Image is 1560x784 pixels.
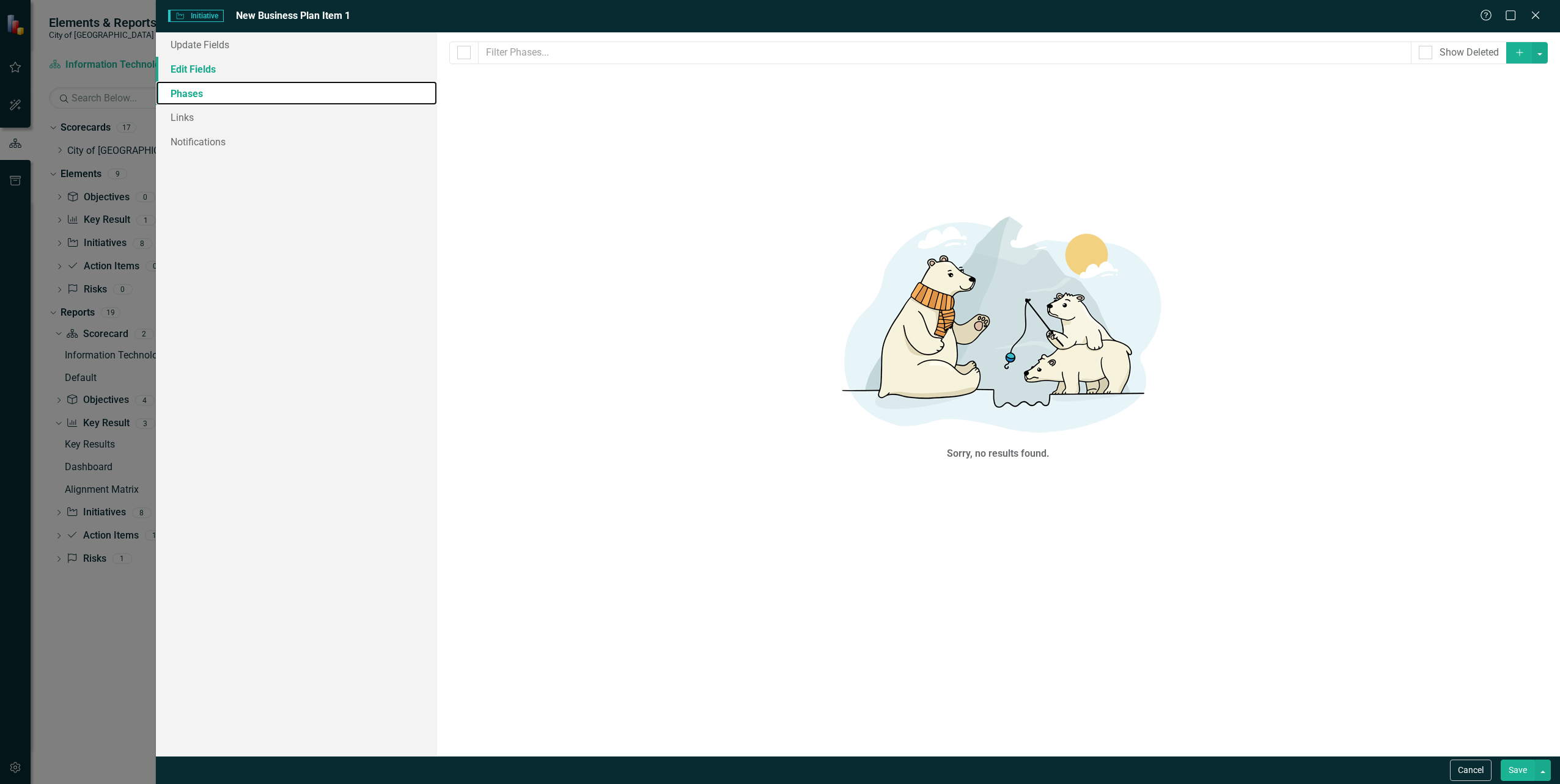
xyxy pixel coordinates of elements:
a: Links [156,105,436,129]
div: Show Deleted [1440,46,1499,60]
input: Filter Phases... [478,42,1412,64]
span: Initiative [168,10,223,22]
img: No results found [815,200,1182,444]
div: Sorry, no results found. [947,447,1050,461]
a: Notifications [156,129,436,154]
button: Cancel [1450,760,1492,781]
a: Edit Fields [156,57,436,81]
a: Phases [156,81,436,106]
a: Update Fields [156,32,436,57]
span: New Business Plan Item 1 [236,10,350,21]
button: Save [1501,760,1535,781]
